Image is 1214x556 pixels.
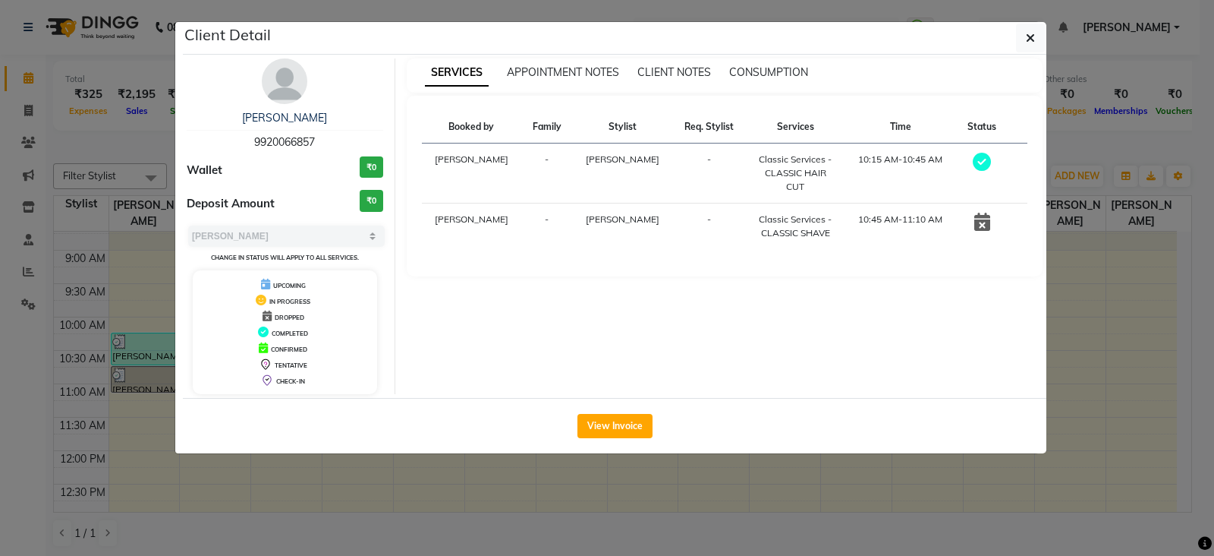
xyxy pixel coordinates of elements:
span: Deposit Amount [187,195,275,213]
span: IN PROGRESS [269,298,310,305]
h5: Client Detail [184,24,271,46]
td: 10:45 AM-11:10 AM [845,204,957,250]
img: avatar [262,58,307,104]
th: Booked by [422,111,522,144]
span: COMPLETED [272,330,308,337]
div: Classic Services - CLASSIC SHAVE [755,213,836,240]
th: Services [746,111,845,144]
th: Time [845,111,957,144]
h3: ₹0 [360,156,383,178]
span: APPOINTMENT NOTES [507,65,619,79]
span: CHECK-IN [276,378,305,385]
td: - [672,204,746,250]
span: CONFIRMED [271,346,307,353]
h3: ₹0 [360,190,383,212]
span: UPCOMING [273,282,306,289]
td: [PERSON_NAME] [422,204,522,250]
td: - [521,144,572,204]
td: - [521,204,572,250]
button: View Invoice [577,414,653,438]
small: Change in status will apply to all services. [211,254,359,261]
div: Classic Services - CLASSIC HAIR CUT [755,153,836,194]
td: 10:15 AM-10:45 AM [845,144,957,204]
span: CLIENT NOTES [637,65,711,79]
span: SERVICES [425,59,489,87]
td: [PERSON_NAME] [422,144,522,204]
td: - [672,144,746,204]
span: Wallet [187,162,222,179]
span: [PERSON_NAME] [586,153,659,165]
span: [PERSON_NAME] [586,213,659,225]
span: DROPPED [275,314,304,321]
span: 9920066857 [254,135,315,149]
th: Status [956,111,1007,144]
th: Req. Stylist [672,111,746,144]
a: [PERSON_NAME] [242,111,327,125]
span: TENTATIVE [275,362,307,369]
span: CONSUMPTION [729,65,808,79]
th: Family [521,111,572,144]
th: Stylist [573,111,673,144]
